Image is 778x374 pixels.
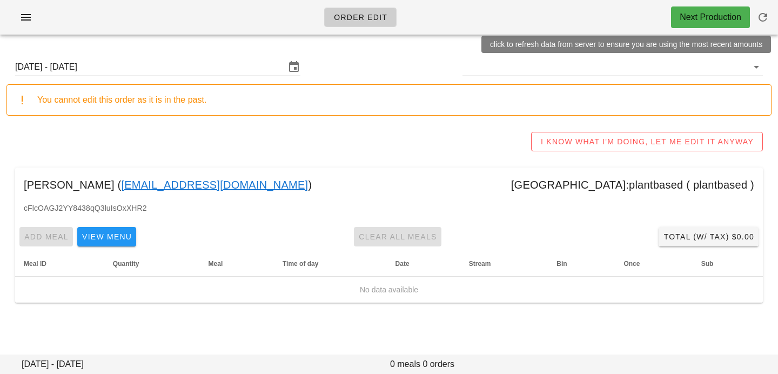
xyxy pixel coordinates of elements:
span: Total (w/ Tax) $0.00 [663,232,754,241]
td: No data available [15,277,763,303]
div: cFlcOAGJ2YY8438qQ3luIsOxXHR2 [15,202,763,223]
span: Order Edit [333,13,387,22]
span: Quantity [113,260,139,268]
th: Date: Not sorted. Activate to sort ascending. [387,251,460,277]
button: View Menu [77,227,136,246]
span: Time of day [283,260,318,268]
span: Sub [701,260,714,268]
span: Meal ID [24,260,46,268]
th: Time of day: Not sorted. Activate to sort ascending. [274,251,387,277]
span: I KNOW WHAT I'M DOING, LET ME EDIT IT ANYWAY [540,137,754,146]
th: Sub: Not sorted. Activate to sort ascending. [693,251,763,277]
th: Bin: Not sorted. Activate to sort ascending. [548,251,615,277]
a: [EMAIL_ADDRESS][DOMAIN_NAME] [121,176,308,193]
th: Meal ID: Not sorted. Activate to sort ascending. [15,251,104,277]
span: Stream [469,260,491,268]
span: Meal [209,260,223,268]
span: Date [395,260,410,268]
th: Meal: Not sorted. Activate to sort ascending. [200,251,274,277]
th: Quantity: Not sorted. Activate to sort ascending. [104,251,200,277]
div: Next Production [680,11,741,24]
button: Total (w/ Tax) $0.00 [659,227,759,246]
th: Once: Not sorted. Activate to sort ascending. [615,251,692,277]
span: View Menu [82,232,132,241]
span: Bin [556,260,567,268]
div: [PERSON_NAME] ( ) [GEOGRAPHIC_DATA]:plantbased ( plantbased ) [15,168,763,202]
span: Once [623,260,640,268]
button: I KNOW WHAT I'M DOING, LET ME EDIT IT ANYWAY [531,132,763,151]
a: Order Edit [324,8,397,27]
th: Stream: Not sorted. Activate to sort ascending. [460,251,548,277]
span: You cannot edit this order as it is in the past. [37,95,206,104]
